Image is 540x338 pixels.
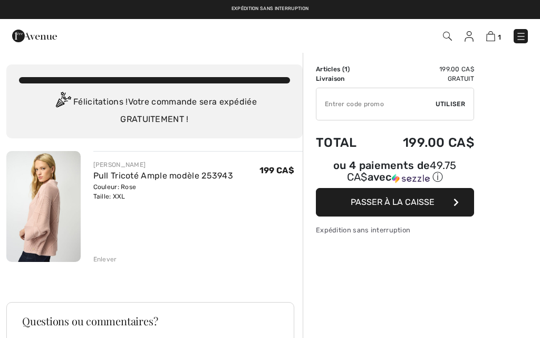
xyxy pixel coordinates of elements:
[6,151,81,262] img: Pull Tricoté Ample modèle 253943
[93,182,234,201] div: Couleur: Rose Taille: XXL
[436,99,465,109] span: Utiliser
[316,125,373,161] td: Total
[351,197,435,207] span: Passer à la caisse
[373,64,474,74] td: 199.00 CA$
[93,160,234,170] div: [PERSON_NAME]
[347,159,457,183] span: 49.75 CA$
[93,255,117,264] div: Enlever
[443,32,452,41] img: Recherche
[486,31,495,41] img: Panier d'achat
[316,161,474,184] div: ou 4 paiements de avec
[93,171,234,181] a: Pull Tricoté Ample modèle 253943
[465,31,474,42] img: Mes infos
[316,161,474,188] div: ou 4 paiements de49.75 CA$avecSezzle Cliquez pour en savoir plus sur Sezzle
[316,88,436,120] input: Code promo
[316,188,474,217] button: Passer à la caisse
[373,125,474,161] td: 199.00 CA$
[316,225,474,235] div: Expédition sans interruption
[516,31,526,42] img: Menu
[52,92,73,113] img: Congratulation2.svg
[19,92,290,126] div: Félicitations ! Votre commande sera expédiée GRATUITEMENT !
[344,65,348,73] span: 1
[486,30,501,42] a: 1
[373,74,474,83] td: Gratuit
[22,316,278,326] h3: Questions ou commentaires?
[316,64,373,74] td: Articles ( )
[498,33,501,41] span: 1
[259,165,294,175] span: 199 CA$
[392,174,430,183] img: Sezzle
[316,74,373,83] td: Livraison
[12,30,57,40] a: 1ère Avenue
[12,25,57,46] img: 1ère Avenue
